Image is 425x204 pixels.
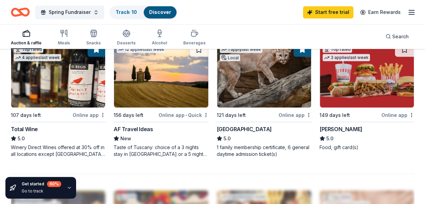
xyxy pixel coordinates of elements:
[356,6,405,18] a: Earn Rewards
[86,26,101,49] button: Snacks
[49,8,91,16] span: Spring Fundraiser
[114,111,143,119] div: 156 days left
[120,134,131,142] span: New
[117,40,136,45] div: Desserts
[380,29,414,43] button: Search
[35,5,104,19] button: Spring Fundraiser
[152,26,167,49] button: Alcohol
[279,110,311,119] div: Online app
[11,4,30,20] a: Home
[220,46,262,53] div: 1 apply last week
[22,181,61,187] div: Get started
[320,43,414,107] img: Image for Portillo's
[22,188,61,194] div: Go to track
[117,46,166,53] div: 12 applies last week
[223,134,231,142] span: 5.0
[320,125,362,133] div: [PERSON_NAME]
[11,40,42,45] div: Auction & raffle
[392,32,409,40] span: Search
[114,144,208,157] div: Taste of Tuscany: choice of a 3 nights stay in [GEOGRAPHIC_DATA] or a 5 night stay in [GEOGRAPHIC...
[116,9,137,15] a: Track· 10
[11,111,41,119] div: 107 days left
[183,26,206,49] button: Beverages
[217,111,246,119] div: 121 days left
[320,43,414,150] a: Image for Portillo'sTop rated3 applieslast week149 days leftOnline app[PERSON_NAME]5.0Food, gift ...
[152,40,167,45] div: Alcohol
[117,26,136,49] button: Desserts
[220,54,240,61] div: Local
[114,43,208,157] a: Image for AF Travel Ideas12 applieslast week156 days leftOnline app•QuickAF Travel IdeasNewTaste ...
[186,112,187,118] span: •
[58,40,70,45] div: Meals
[86,40,101,45] div: Snacks
[217,43,311,107] img: Image for Houston Zoo
[14,46,43,53] div: Top rated
[217,125,272,133] div: [GEOGRAPHIC_DATA]
[11,26,42,49] button: Auction & raffle
[303,6,353,18] a: Start free trial
[323,46,352,53] div: Top rated
[217,144,311,157] div: 1 family membership certificate, 6 general daytime admission ticket(s)
[159,110,209,119] div: Online app Quick
[73,110,105,119] div: Online app
[58,26,70,49] button: Meals
[14,54,61,61] div: 4 applies last week
[323,54,370,61] div: 3 applies last week
[11,43,105,107] img: Image for Total Wine
[11,144,105,157] div: Winery Direct Wines offered at 30% off in all locations except [GEOGRAPHIC_DATA], [GEOGRAPHIC_DAT...
[326,134,333,142] span: 5.0
[47,181,61,187] div: 60 %
[381,110,414,119] div: Online app
[18,134,25,142] span: 5.0
[320,111,350,119] div: 149 days left
[11,125,38,133] div: Total Wine
[183,40,206,45] div: Beverages
[217,43,311,157] a: Image for Houston Zoo1 applylast weekLocal121 days leftOnline app[GEOGRAPHIC_DATA]5.01 family mem...
[149,9,171,15] a: Discover
[11,43,105,157] a: Image for Total WineTop rated4 applieslast week107 days leftOnline appTotal Wine5.0Winery Direct ...
[320,144,414,150] div: Food, gift card(s)
[114,125,153,133] div: AF Travel Ideas
[114,43,208,107] img: Image for AF Travel Ideas
[110,5,177,19] button: Track· 10Discover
